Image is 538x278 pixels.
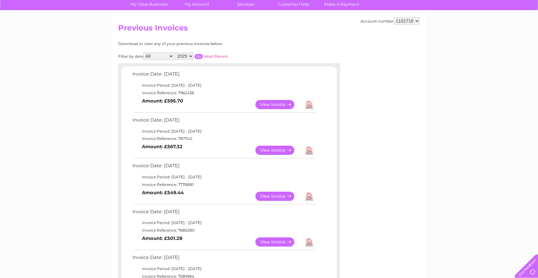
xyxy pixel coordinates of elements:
[305,146,313,155] a: Download
[496,27,511,32] a: Contact
[204,54,228,59] a: Most Recent
[361,17,420,25] div: Account number
[142,144,183,149] b: Amount: £567.32
[255,146,302,155] a: View
[131,70,316,82] td: Invoice Date: [DATE]
[255,237,302,247] a: View
[19,17,51,36] img: logo.png
[305,100,313,109] a: Download
[118,23,420,36] h2: Previous Invoices
[419,3,462,11] a: 0333 014 3131
[131,135,316,142] td: Invoice Reference: 7871142
[131,128,316,135] td: Invoice Period: [DATE] - [DATE]
[131,82,316,89] td: Invoice Period: [DATE] - [DATE]
[131,253,316,265] td: Invoice Date: [DATE]
[305,192,313,201] a: Download
[426,27,439,32] a: Water
[255,192,302,201] a: View
[517,27,532,32] a: Log out
[460,27,479,32] a: Telecoms
[131,181,316,189] td: Invoice Reference: 7778881
[120,3,419,31] div: Clear Business is a trading name of Verastar Limited (registered in [GEOGRAPHIC_DATA] No. 3667643...
[142,235,183,241] b: Amount: £501.28
[131,219,316,227] td: Invoice Period: [DATE] - [DATE]
[131,208,316,219] td: Invoice Date: [DATE]
[131,116,316,128] td: Invoice Date: [DATE]
[255,100,302,109] a: View
[142,190,184,195] b: Amount: £549.44
[131,173,316,181] td: Invoice Period: [DATE] - [DATE]
[305,237,313,247] a: Download
[483,27,492,32] a: Blog
[118,52,285,60] div: Filter by date
[131,89,316,97] td: Invoice Reference: 7962438
[442,27,456,32] a: Energy
[131,265,316,273] td: Invoice Period: [DATE] - [DATE]
[131,227,316,234] td: Invoice Reference: 7685280
[118,42,285,46] div: Download or view any of your previous invoices below.
[142,98,183,104] b: Amount: £595.70
[131,162,316,173] td: Invoice Date: [DATE]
